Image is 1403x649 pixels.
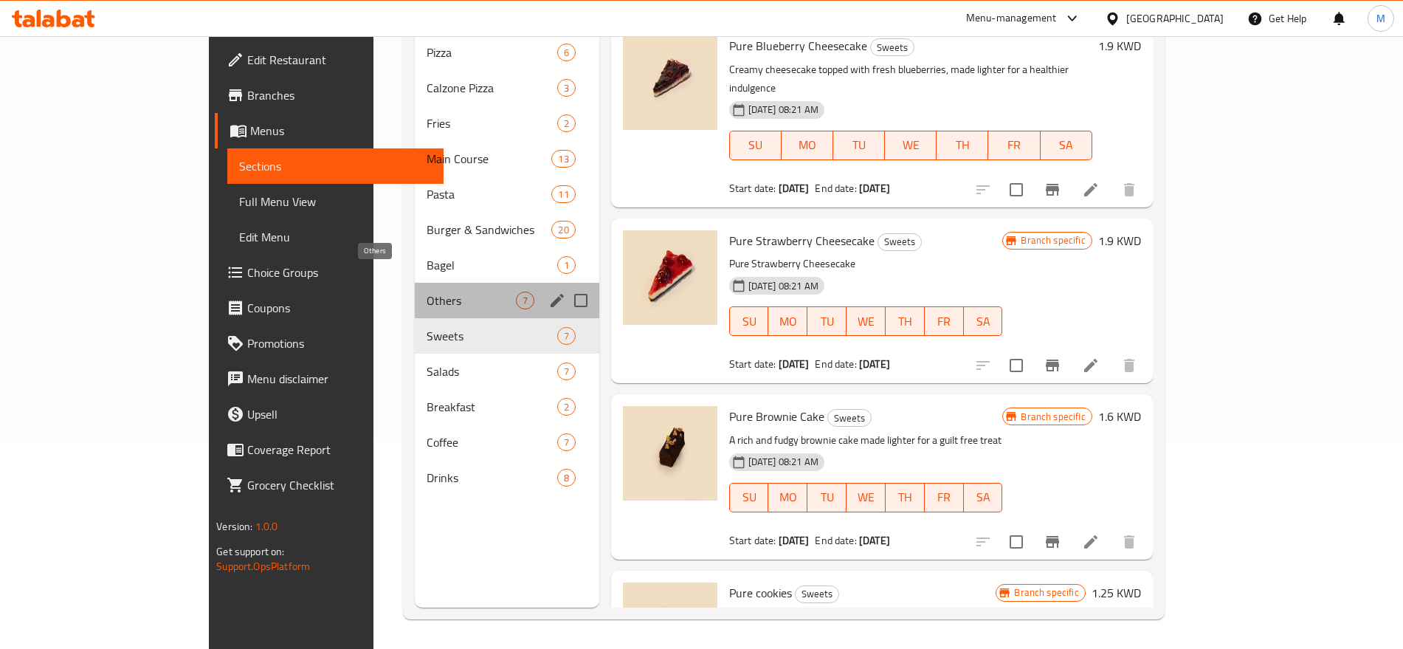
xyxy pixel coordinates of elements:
[557,79,576,97] div: items
[1047,134,1086,156] span: SA
[516,292,534,309] div: items
[415,318,599,354] div: Sweets7
[815,354,856,374] span: End date:
[807,483,847,512] button: TU
[216,542,284,561] span: Get support on:
[779,179,810,198] b: [DATE]
[815,531,856,550] span: End date:
[891,134,931,156] span: WE
[970,487,997,508] span: SA
[415,425,599,460] div: Coffee7
[782,131,833,160] button: MO
[729,61,1092,97] p: Creamy cheesecake topped with fresh blueberries, made lighter for a healthier indulgence
[729,131,782,160] button: SU
[847,306,886,336] button: WE
[729,255,1003,273] p: Pure Strawberry Cheesecake
[1111,524,1147,560] button: delete
[768,483,807,512] button: MO
[247,86,431,104] span: Branches
[815,179,856,198] span: End date:
[415,247,599,283] div: Bagel1
[729,607,996,625] p: Pure cookies
[427,79,557,97] span: Calzone Pizza
[558,400,575,414] span: 2
[937,131,988,160] button: TH
[247,334,431,352] span: Promotions
[415,35,599,70] div: Pizza6
[415,176,599,212] div: Pasta11
[215,42,443,78] a: Edit Restaurant
[552,188,574,202] span: 11
[1126,10,1224,27] div: [GEOGRAPHIC_DATA]
[1001,526,1032,557] span: Select to update
[970,311,997,332] span: SA
[415,70,599,106] div: Calzone Pizza3
[807,306,847,336] button: TU
[942,134,982,156] span: TH
[729,483,769,512] button: SU
[729,431,1003,450] p: A rich and fudgy brownie cake made lighter for a guilt free treat
[878,233,922,251] div: Sweets
[1082,533,1100,551] a: Edit menu item
[558,46,575,60] span: 6
[859,354,890,374] b: [DATE]
[227,148,443,184] a: Sections
[558,436,575,450] span: 7
[1098,406,1141,427] h6: 1.6 KWD
[427,398,557,416] span: Breakfast
[247,476,431,494] span: Grocery Checklist
[1082,181,1100,199] a: Edit menu item
[729,230,875,252] span: Pure Strawberry Cheesecake
[892,311,919,332] span: TH
[729,306,769,336] button: SU
[623,230,717,325] img: Pure Strawberry Cheesecake
[557,363,576,380] div: items
[787,134,827,156] span: MO
[415,389,599,425] div: Breakfast2
[427,327,557,345] span: Sweets
[796,586,838,602] span: Sweets
[1015,233,1091,247] span: Branch specific
[415,29,599,501] nav: Menu sections
[215,396,443,432] a: Upsell
[215,255,443,290] a: Choice Groups
[551,185,575,203] div: items
[828,410,871,427] span: Sweets
[1082,357,1100,374] a: Edit menu item
[227,219,443,255] a: Edit Menu
[552,152,574,166] span: 13
[852,487,880,508] span: WE
[736,487,763,508] span: SU
[558,258,575,272] span: 1
[742,279,824,293] span: [DATE] 08:21 AM
[892,487,919,508] span: TH
[839,134,879,156] span: TU
[415,141,599,176] div: Main Course13
[557,398,576,416] div: items
[847,483,886,512] button: WE
[427,256,557,274] span: Bagel
[427,44,557,61] span: Pizza
[729,405,824,427] span: Pure Brownie Cake
[247,299,431,317] span: Coupons
[966,10,1057,27] div: Menu-management
[768,306,807,336] button: MO
[931,487,958,508] span: FR
[1376,10,1385,27] span: M
[557,327,576,345] div: items
[852,311,880,332] span: WE
[517,294,534,308] span: 7
[247,370,431,388] span: Menu disclaimer
[415,354,599,389] div: Salads7
[427,469,557,487] span: Drinks
[729,531,776,550] span: Start date:
[925,483,964,512] button: FR
[558,117,575,131] span: 2
[247,441,431,459] span: Coverage Report
[247,51,431,69] span: Edit Restaurant
[859,179,890,198] b: [DATE]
